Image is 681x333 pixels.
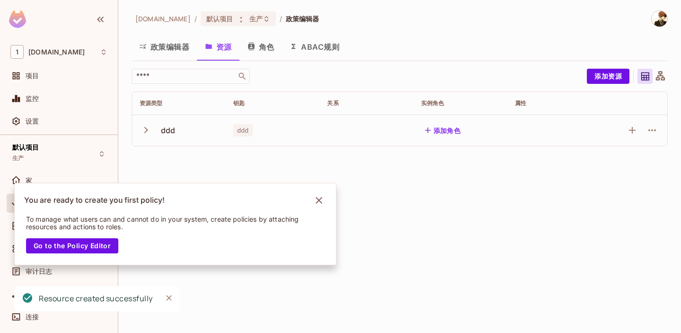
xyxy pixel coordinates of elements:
[421,123,465,138] button: 添加角色
[135,14,191,23] font: [DOMAIN_NAME]
[327,99,338,107] font: 关系
[286,14,319,23] font: 政策编辑器
[161,125,175,135] font: ddd
[236,12,246,25] font: ：
[16,48,18,56] font: 1
[26,72,39,80] font: 项目
[150,42,189,52] font: 政策编辑器
[135,14,191,23] span: 活动工作区
[28,48,85,56] font: [DOMAIN_NAME]
[433,126,461,134] font: 添加角色
[140,99,163,107] font: 资源类型
[26,94,39,102] font: 监控
[206,14,233,23] font: 默认项目
[652,11,667,27] img: re_live27@163.com
[26,216,312,231] p: To manage what users can and cannot do in your system, create policies by attaching resources and...
[28,48,85,56] span: 工作空间：163.com
[24,196,165,205] p: You are ready to create you first policy!
[259,42,274,52] font: 角色
[12,154,24,162] font: 生产
[162,291,176,305] button: Close
[39,293,153,305] div: Resource created successfully
[249,14,263,23] font: 生产
[26,238,118,253] button: Go to the Policy Editor
[233,99,245,107] font: 钥匙
[515,99,526,107] font: 属性
[237,126,248,135] font: ddd
[594,72,622,80] font: 添加资源
[301,42,339,52] font: ABAC规则
[421,99,444,107] font: 实例角色
[12,143,39,151] font: 默认项目
[195,15,197,23] font: /
[280,15,282,23] font: /
[216,42,232,52] font: 资源
[587,69,629,84] button: 添加资源
[9,10,26,28] img: SReyMgAAAABJRU5ErkJggg==
[26,117,39,125] font: 设置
